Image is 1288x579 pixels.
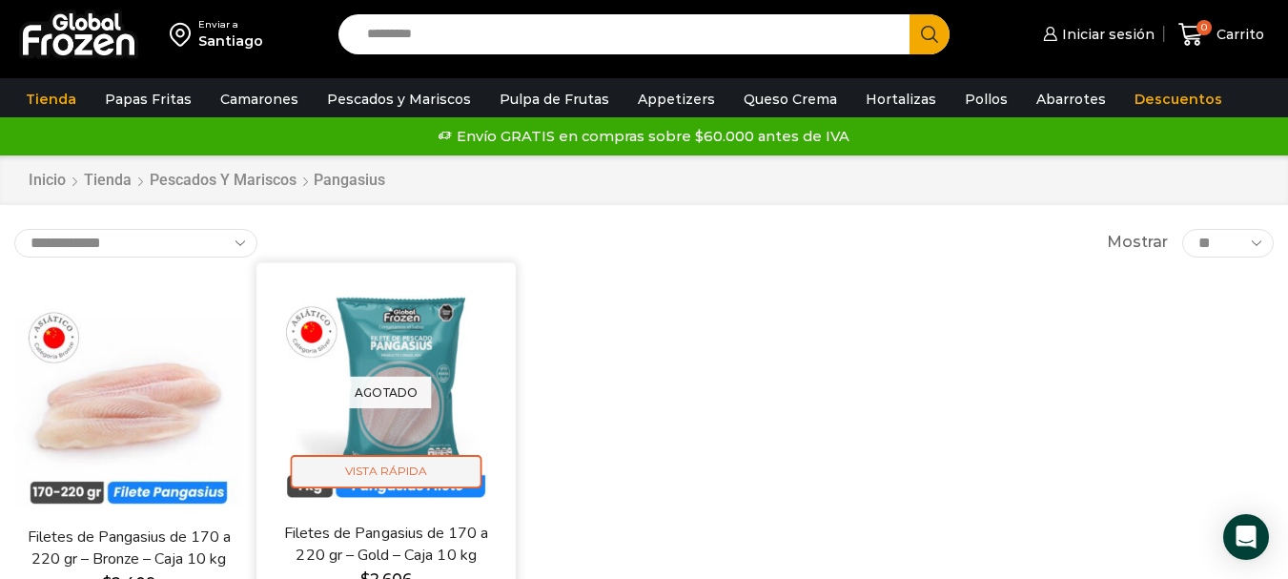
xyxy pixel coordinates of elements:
[314,171,385,189] h1: Pangasius
[83,170,133,192] a: Tienda
[282,522,490,567] a: Filetes de Pangasius de 170 a 220 gr – Gold – Caja 10 kg
[28,170,67,192] a: Inicio
[910,14,950,54] button: Search button
[317,81,480,117] a: Pescados y Mariscos
[1125,81,1232,117] a: Descuentos
[955,81,1017,117] a: Pollos
[149,170,297,192] a: Pescados y Mariscos
[95,81,201,117] a: Papas Fritas
[1038,15,1155,53] a: Iniciar sesión
[1057,25,1155,44] span: Iniciar sesión
[170,18,198,51] img: address-field-icon.svg
[1107,232,1168,254] span: Mostrar
[1212,25,1264,44] span: Carrito
[341,377,432,408] p: Agotado
[198,18,263,31] div: Enviar a
[734,81,847,117] a: Queso Crema
[1027,81,1115,117] a: Abarrotes
[28,170,385,192] nav: Breadcrumb
[14,229,257,258] select: Pedido de la tienda
[26,527,232,570] a: Filetes de Pangasius de 170 a 220 gr – Bronze – Caja 10 kg
[856,81,946,117] a: Hortalizas
[1196,20,1212,35] span: 0
[211,81,308,117] a: Camarones
[16,81,86,117] a: Tienda
[198,31,263,51] div: Santiago
[1174,12,1269,57] a: 0 Carrito
[628,81,725,117] a: Appetizers
[490,81,619,117] a: Pulpa de Frutas
[291,455,482,488] span: Vista Rápida
[1223,514,1269,560] div: Open Intercom Messenger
